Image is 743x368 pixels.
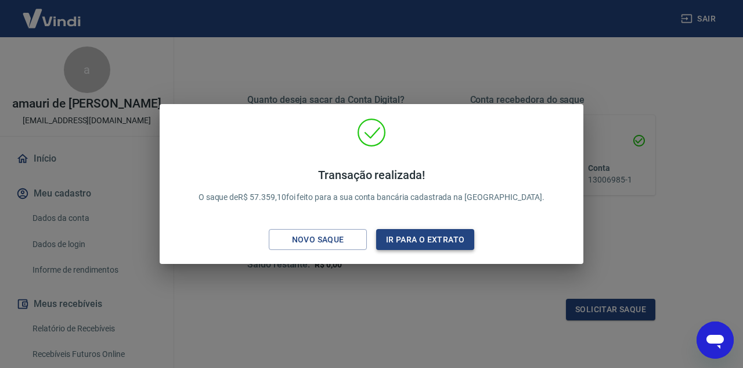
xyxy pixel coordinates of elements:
[376,229,474,251] button: Ir para o extrato
[199,168,545,182] h4: Transação realizada!
[278,233,358,247] div: Novo saque
[199,168,545,203] p: O saque de R$ 57.359,10 foi feito para a sua conta bancária cadastrada na [GEOGRAPHIC_DATA].
[269,229,367,251] button: Novo saque
[697,321,734,359] iframe: Botão para abrir a janela de mensagens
